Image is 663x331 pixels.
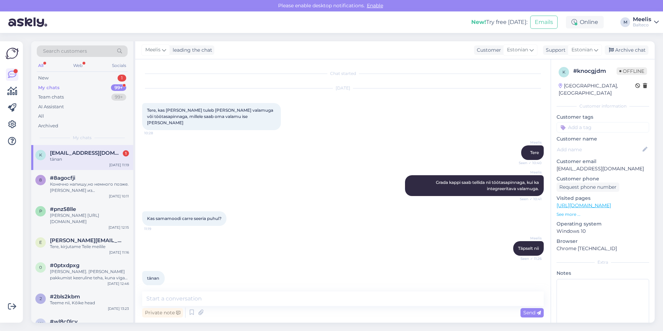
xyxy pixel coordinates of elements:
span: Send [523,309,541,316]
div: Customer information [557,103,649,109]
span: 8 [39,177,42,183]
div: [DATE] 13:23 [108,306,129,311]
div: All [37,61,45,70]
span: 11:19 [144,226,170,231]
div: Archive chat [605,45,648,55]
div: [DATE] [142,85,544,91]
span: Seen ✓ 10:40 [516,160,542,165]
div: 99+ [111,94,126,101]
span: Estonian [571,46,593,54]
div: Archived [38,122,58,129]
div: Customer [474,46,501,54]
span: #0ptxdpxg [50,262,79,269]
div: Chat started [142,70,544,77]
img: Askly Logo [6,47,19,60]
span: Meelis [145,46,161,54]
div: tänan [50,156,129,162]
div: Extra [557,259,649,265]
span: kadri.tonto@gmail.com [50,150,122,156]
span: tänan [147,275,159,281]
span: k [562,69,566,75]
span: My chats [73,135,92,141]
span: #2bls2kbm [50,294,80,300]
span: k [39,152,42,158]
div: M [620,17,630,27]
span: Seen ✓ 10:41 [516,196,542,202]
span: Tere [530,150,539,155]
div: 99+ [111,84,126,91]
p: Customer tags [557,113,649,121]
a: MeelisBalteco [633,17,659,28]
div: Web [72,61,84,70]
div: Balteco [633,22,651,28]
div: Try free [DATE]: [471,18,527,26]
span: Täpselt nii [518,246,539,251]
div: # knocgjdm [573,67,617,75]
span: #pnz58lle [50,206,76,212]
div: Socials [111,61,128,70]
span: Tere, kas [PERSON_NAME] tuleb [PERSON_NAME] valamuga või töötasapinnaga, millele saab oma valamu ... [147,108,274,125]
div: AI Assistant [38,103,64,110]
span: Search customers [43,48,87,55]
span: e [39,240,42,245]
span: Offline [617,67,647,75]
div: Online [566,16,604,28]
div: Meelis [633,17,651,22]
span: Meelis [516,140,542,145]
span: Enable [365,2,385,9]
p: Customer name [557,135,649,143]
b: New! [471,19,486,25]
div: Private note [142,308,183,317]
div: Teeme nii, Kõike head [50,300,129,306]
div: Tere, kirjutame Teile meilile [50,244,129,250]
p: See more ... [557,211,649,218]
a: [URL][DOMAIN_NAME] [557,202,611,209]
p: Windows 10 [557,228,649,235]
p: [EMAIL_ADDRESS][DOMAIN_NAME] [557,165,649,172]
div: 1 [123,150,129,156]
div: leading the chat [170,46,212,54]
p: Visited pages [557,195,649,202]
div: Support [543,46,566,54]
span: Meelis [516,170,542,175]
span: Seen ✓ 11:26 [516,256,542,261]
span: 2 [40,296,42,301]
div: [DATE] 11:16 [109,250,129,255]
div: [GEOGRAPHIC_DATA], [GEOGRAPHIC_DATA] [559,82,635,97]
span: p [39,209,42,214]
div: 1 [118,75,126,82]
span: Grada kappi saab tellida nii töötasapinnaga, kui ka integreeritava valamuga. [436,180,540,191]
span: Estonian [507,46,528,54]
p: Customer email [557,158,649,165]
span: Meelis [516,236,542,241]
span: 0 [39,265,42,270]
div: [DATE] 12:46 [107,281,129,286]
div: [PERSON_NAME]. [PERSON_NAME] pakkumist keeruline teha, kuna viga täpselt ei tea. Saan saata hetke... [50,269,129,281]
span: #8agocfji [50,175,75,181]
div: Конечно напишу,но немного позже. [PERSON_NAME] из [GEOGRAPHIC_DATA]. [50,181,129,194]
div: My chats [38,84,60,91]
button: Emails [530,16,558,29]
div: All [38,113,44,120]
div: [DATE] 12:15 [109,225,129,230]
span: w [38,321,43,326]
p: Browser [557,238,649,245]
input: Add name [557,146,641,153]
div: [PERSON_NAME] [URL][DOMAIN_NAME] [50,212,129,225]
div: New [38,75,49,82]
span: #wl8c0lcv [50,319,78,325]
p: Operating system [557,220,649,228]
div: Request phone number [557,183,619,192]
span: Kas samamoodi carre seeria puhul? [147,216,222,221]
div: [DATE] 10:11 [109,194,129,199]
input: Add a tag [557,122,649,133]
p: Customer phone [557,175,649,183]
div: [DATE] 11:19 [109,162,129,168]
span: eli.zucker@hotmail.com [50,237,122,244]
p: Notes [557,270,649,277]
span: 10:28 [144,130,170,136]
p: Chrome [TECHNICAL_ID] [557,245,649,252]
div: Team chats [38,94,64,101]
